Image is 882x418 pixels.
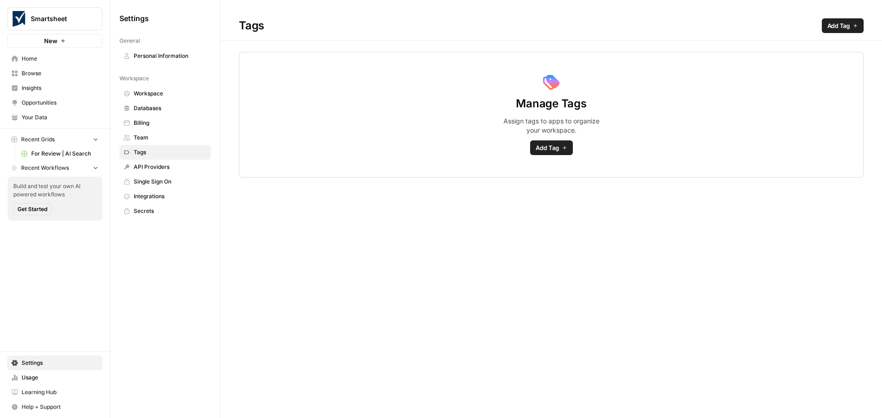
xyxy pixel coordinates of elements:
[119,160,211,174] a: API Providers
[22,99,98,107] span: Opportunities
[7,81,102,95] a: Insights
[119,37,140,45] span: General
[220,18,882,33] div: Tags
[7,51,102,66] a: Home
[134,178,207,186] span: Single Sign On
[134,119,207,127] span: Billing
[134,134,207,142] span: Team
[134,163,207,171] span: API Providers
[7,133,102,146] button: Recent Grids
[22,359,98,367] span: Settings
[501,117,602,135] span: Assign tags to apps to organize your workspace.
[21,164,69,172] span: Recent Workflows
[7,34,102,48] button: New
[530,140,573,155] button: Add Tag
[119,74,149,83] span: Workspace
[119,116,211,130] a: Billing
[13,182,97,199] span: Build and test your own AI powered workflows
[119,189,211,204] a: Integrations
[22,113,98,122] span: Your Data
[119,130,211,145] a: Team
[134,148,207,156] span: Tags
[31,14,86,23] span: Smartsheet
[44,36,57,45] span: New
[22,388,98,396] span: Learning Hub
[17,146,102,161] a: For Review | AI Search
[22,69,98,78] span: Browse
[536,143,559,152] span: Add Tag
[134,192,207,201] span: Integrations
[7,95,102,110] a: Opportunities
[7,370,102,385] a: Usage
[119,49,211,63] a: Personal Information
[21,135,55,144] span: Recent Grids
[22,84,98,92] span: Insights
[516,96,586,111] span: Manage Tags
[134,207,207,215] span: Secrets
[7,7,102,30] button: Workspace: Smartsheet
[22,373,98,382] span: Usage
[134,89,207,98] span: Workspace
[119,174,211,189] a: Single Sign On
[119,204,211,218] a: Secrets
[7,161,102,175] button: Recent Workflows
[7,110,102,125] a: Your Data
[822,18,864,33] button: Add Tag
[13,203,51,215] button: Get Started
[827,21,850,30] span: Add Tag
[22,403,98,411] span: Help + Support
[11,11,27,27] img: Smartsheet Logo
[134,52,207,60] span: Personal Information
[31,150,98,158] span: For Review | AI Search
[7,356,102,370] a: Settings
[119,86,211,101] a: Workspace
[134,104,207,112] span: Databases
[17,205,47,213] span: Get Started
[22,55,98,63] span: Home
[7,400,102,414] button: Help + Support
[7,66,102,81] a: Browse
[7,385,102,400] a: Learning Hub
[119,13,149,24] span: Settings
[119,101,211,116] a: Databases
[119,145,211,160] a: Tags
